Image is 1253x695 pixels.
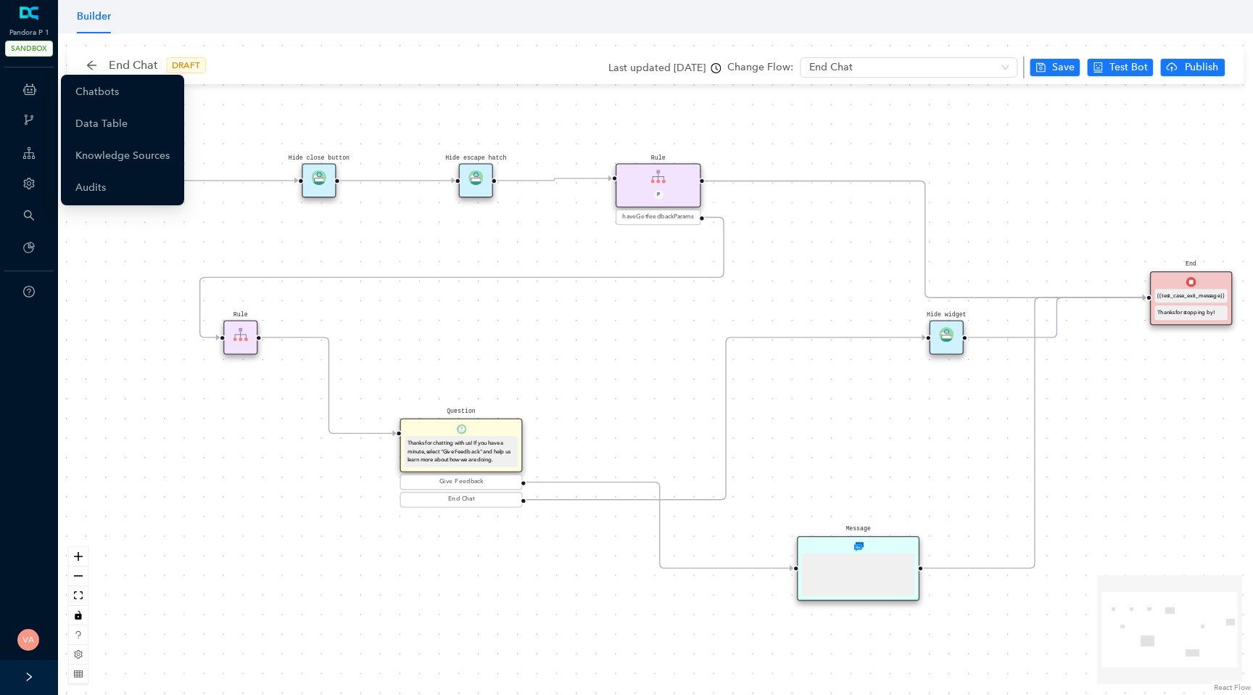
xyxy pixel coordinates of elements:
[302,163,336,197] div: Hide close buttonLookup
[77,9,111,25] div: Builder
[74,650,83,659] span: setting
[23,210,35,221] span: search
[622,213,694,222] span: haveGetfeedbackParams
[1109,59,1148,75] span: Test Bot
[927,311,967,320] pre: Hide widget
[939,327,954,342] img: Lookup
[616,163,701,227] div: RuleRulePhaveGetfeedbackParams
[262,328,396,443] g: Edge from 8936a16d-b9d8-bc30-5f9e-8ca0d9ae18be to reactflownode_6b91d6c1-09af-4404-8d1c-4d7a31968357
[340,170,455,190] g: Edge from 731b0f89-9677-276f-8d62-32e259120461 to 7a05707d-0cac-8464-b6cb-9596eef3eccb
[1150,271,1232,325] div: EndEnd{{test_case_exit_message}}Thanks for stopping by!
[468,170,483,185] img: Lookup
[1161,59,1225,76] button: cloud-uploadPublish
[312,170,326,185] img: Lookup
[797,536,919,601] div: MessageMessage
[5,41,53,57] span: SANDBOX
[69,586,88,606] button: fit view
[608,57,721,79] div: Last updated [DATE]
[445,154,506,163] pre: Hide escape hatch
[653,190,663,200] div: P
[23,286,35,297] span: question-circle
[459,163,493,197] div: Hide escape hatchLookup
[223,320,257,354] div: RuleRule
[74,670,83,678] span: table
[456,424,466,435] img: Question
[526,472,793,578] g: Edge from reactflownode_6b91d6c1-09af-4404-8d1c-4d7a31968357 to 0ed117f2-2f2e-84fc-c75f-681e8854994c
[69,625,88,645] button: question
[704,171,1146,308] g: Edge from dd113d7e-6ba4-a2d6-c4bf-854af45aa042 to d14bfa58-7377-1626-f601-15d27abf4d92
[1167,62,1178,73] span: cloud-upload
[23,178,35,189] span: setting
[1030,59,1080,76] button: saveSave
[69,665,88,684] button: table
[69,567,88,586] button: zoom out
[75,141,170,170] a: Knowledge Sources
[69,547,88,567] button: zoom in
[74,630,83,639] span: question
[1186,277,1196,287] img: End
[967,288,1146,347] g: Edge from 71f937d3-9362-6b46-2a34-d90da2249857 to d14bfa58-7377-1626-f601-15d27abf4d92
[75,110,128,139] a: Data Table
[233,311,248,320] pre: Rule
[809,57,1009,78] span: End Chat
[526,328,925,510] g: Edge from reactflownode_6b91d6c1-09af-4404-8d1c-4d7a31968357 to 71f937d3-9362-6b46-2a34-d90da2249857
[23,114,35,126] span: branches
[69,606,88,625] button: toggle interactivity
[23,242,35,253] span: pie-chart
[845,525,871,534] pre: Message
[1093,62,1104,73] span: robot
[183,170,298,190] g: Edge from 4ebebd2e-dc94-6fa7-cec9-ece8222c10bf to 731b0f89-9677-276f-8d62-32e259120461
[447,406,476,416] pre: Question
[75,78,119,107] a: Chatbots
[651,154,666,163] pre: Rule
[651,169,666,184] img: Rule
[408,439,515,465] div: Thanks for chatting with us! If you have a minute, select "Give Feedback" and help us learn more ...
[805,556,912,591] iframe: iframe
[289,154,350,163] pre: Hide close button
[400,419,522,509] div: QuestionQuestionThanks for chatting with us! If you have a minute, select "Give Feedback" and hel...
[86,59,97,72] div: back
[1157,292,1224,300] div: {{test_case_exit_message}}
[109,54,157,77] span: End Chat
[1186,260,1196,269] pre: End
[497,168,611,190] g: Edge from 7a05707d-0cac-8464-b6cb-9596eef3eccb to dd113d7e-6ba4-a2d6-c4bf-854af45aa042
[86,59,97,71] span: arrow-left
[17,629,39,651] img: 5c5f7907468957e522fad195b8a1453a
[924,288,1146,578] g: Edge from 0ed117f2-2f2e-84fc-c75f-681e8854994c to d14bfa58-7377-1626-f601-15d27abf4d92
[930,320,964,354] div: Hide widgetLookup
[1183,59,1220,75] span: Publish
[1036,62,1046,73] span: save
[200,207,724,347] g: Edge from dd113d7e-6ba4-a2d6-c4bf-854af45aa042 to 8936a16d-b9d8-bc30-5f9e-8ca0d9ae18be
[233,327,248,342] img: Rule
[1052,59,1075,75] span: Save
[69,645,88,665] button: setting
[403,477,520,487] div: Give Feedback
[1157,308,1224,317] div: Thanks for stopping by!
[75,173,106,202] a: Audits
[1088,59,1154,76] button: robotTest Bot
[727,61,793,73] span: Change Flow:
[711,63,721,73] span: clock-circle
[403,495,520,504] div: End Chat
[1214,683,1251,692] a: React Flow attribution
[166,57,206,73] span: DRAFT
[853,542,864,552] img: Message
